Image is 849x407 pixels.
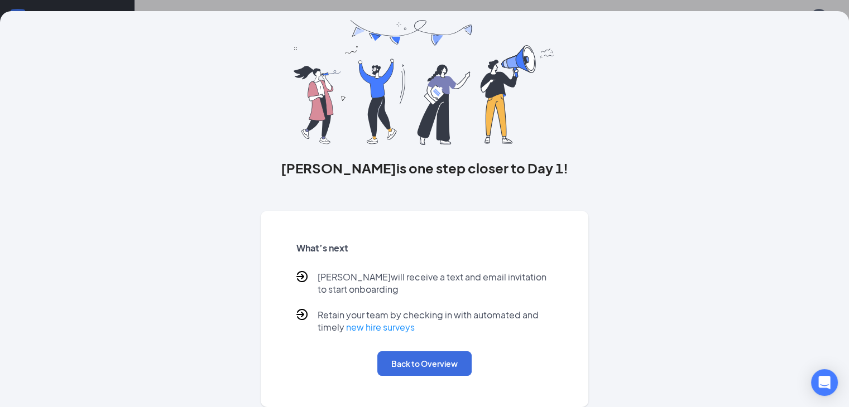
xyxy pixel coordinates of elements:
button: Back to Overview [377,351,472,376]
img: you are all set [294,20,555,145]
h3: [PERSON_NAME] is one step closer to Day 1! [261,158,588,177]
a: new hire surveys [346,321,415,333]
p: Retain your team by checking in with automated and timely [318,309,553,333]
p: [PERSON_NAME] will receive a text and email invitation to start onboarding [318,271,553,295]
div: Open Intercom Messenger [811,369,838,396]
h5: What’s next [296,242,553,254]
